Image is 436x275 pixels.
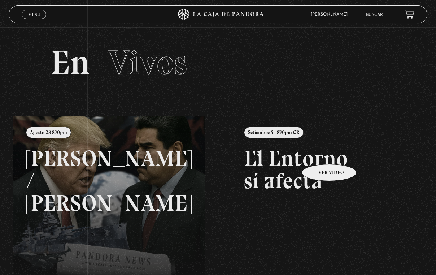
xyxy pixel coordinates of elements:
[366,13,383,17] a: Buscar
[108,42,187,83] span: Vivos
[307,12,355,17] span: [PERSON_NAME]
[51,46,385,80] h2: En
[405,10,414,20] a: View your shopping cart
[28,12,40,17] span: Menu
[26,18,43,23] span: Cerrar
